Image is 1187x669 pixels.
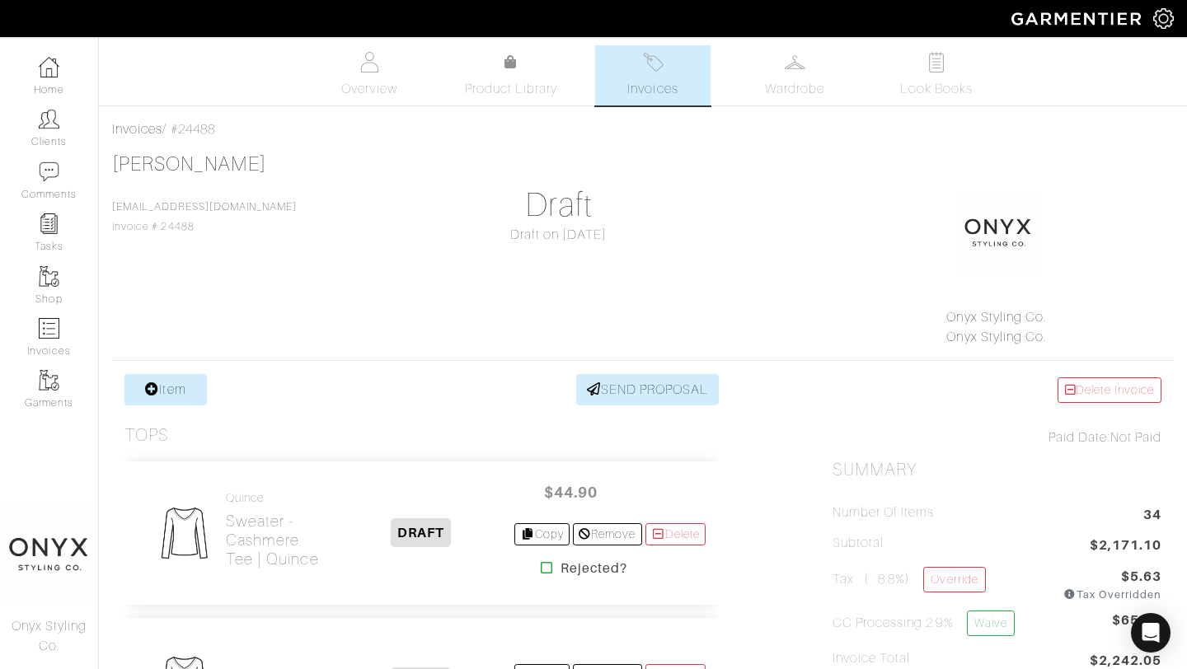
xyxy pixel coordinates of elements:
a: Override [923,567,985,592]
h5: Subtotal [833,536,884,551]
img: todo-9ac3debb85659649dc8f770b8b6100bb5dab4b48dedcbae339e5042a72dfd3cc.svg [927,52,947,73]
a: Wardrobe [737,45,852,105]
span: $44.90 [521,475,620,510]
a: Onyx Styling Co. [946,330,1046,344]
a: Waive [967,611,1015,636]
h2: Summary [833,460,1161,480]
span: $2,171.10 [1090,536,1161,558]
img: dashboard-icon-dbcd8f5a0b271acd01030246c82b418ddd0df26cd7fceb0bd07c9910d44c42f6.png [39,57,59,77]
a: Quince Sweater -Cashmere Tee | Quince [226,491,327,568]
h2: Sweater - Cashmere Tee | Quince [226,512,327,568]
span: Look Books [900,79,974,99]
div: Tax Overridden [1063,587,1161,602]
a: [PERSON_NAME] [112,153,266,175]
span: 34 [1143,505,1161,527]
img: gear-icon-white-bd11855cb880d31180b6d7d6211b90ccbf57a29d726f0c71d8c61bd08dd39cc2.png [1153,8,1174,29]
img: clients-icon-6bae9207a08558b7cb47a8932f037763ab4055f8c8b6bfacd5dc20c3e0201464.png [39,109,59,129]
a: [EMAIL_ADDRESS][DOMAIN_NAME] [112,201,297,213]
a: Delete Invoice [1058,377,1161,403]
img: Womens_Sweater-add14df33785bbfba70d648863eeb4796f3f5830d59810d09b2efe745c36d1b4.png [150,498,219,568]
img: garments-icon-b7da505a4dc4fd61783c78ac3ca0ef83fa9d6f193b1c9dc38574b1d14d53ca28.png [39,266,59,287]
div: / #24488 [112,119,1174,139]
a: Remove [573,523,641,545]
span: Paid Date: [1049,430,1110,445]
strong: Rejected? [561,559,627,578]
img: garmentier-logo-header-white-b43fb05a5012e4ada735d5af1a66efaba907eab6374d6393d1fbf88cb4ef424d.png [1003,4,1153,33]
h5: CC Processing 2.9% [833,611,1015,636]
span: DRAFT [391,518,451,547]
a: Product Library [453,53,569,99]
a: Overview [312,45,427,105]
span: Invoice # 24488 [112,201,297,232]
h4: Quince [226,491,327,505]
a: Onyx Styling Co. [946,310,1046,325]
h5: Tax ( : 8.8%) [833,567,986,596]
span: Product Library [465,79,558,99]
a: Invoices [595,45,711,105]
h5: Number of Items [833,505,935,521]
span: Onyx Styling Co. [12,619,87,653]
img: garments-icon-b7da505a4dc4fd61783c78ac3ca0ef83fa9d6f193b1c9dc38574b1d14d53ca28.png [39,370,59,391]
h3: Tops [124,425,169,446]
a: SEND PROPOSAL [576,374,720,405]
img: comment-icon-a0a6a9ef722e966f86d9cbdc48e553b5cf19dbc54f86b18d962a5391bc8f6eb6.png [39,161,59,182]
img: orders-27d20c2124de7fd6de4e0e44c1d41de31381a507db9b33961299e4e07d508b8c.svg [643,52,664,73]
h5: Invoice Total [833,651,911,667]
a: Invoices [112,122,162,137]
span: Overview [341,79,396,99]
a: Item [124,374,207,405]
div: Not Paid [833,428,1161,447]
img: orders-icon-0abe47150d42831381b5fb84f609e132dff9fe21cb692f30cb5eec754e2cba89.png [39,318,59,339]
div: Draft on [DATE] [394,225,723,245]
a: Look Books [879,45,994,105]
a: Delete [645,523,706,545]
span: Wardrobe [765,79,824,99]
img: BqwzyAJ9Fp4ozhYBE572fnwE.png [957,192,1039,274]
span: $65.32 [1112,611,1161,643]
a: Copy [514,523,570,545]
h1: Draft [394,185,723,225]
img: wardrobe-487a4870c1b7c33e795ec22d11cfc2ed9d08956e64fb3008fe2437562e282088.svg [785,52,805,73]
img: reminder-icon-8004d30b9f0a5d33ae49ab947aed9ed385cf756f9e5892f1edd6e32f2345188e.png [39,213,59,234]
img: basicinfo-40fd8af6dae0f16599ec9e87c0ef1c0a1fdea2edbe929e3d69a839185d80c458.svg [359,52,380,73]
div: Open Intercom Messenger [1131,613,1171,653]
span: Invoices [627,79,678,99]
span: $5.63 [1121,567,1161,587]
